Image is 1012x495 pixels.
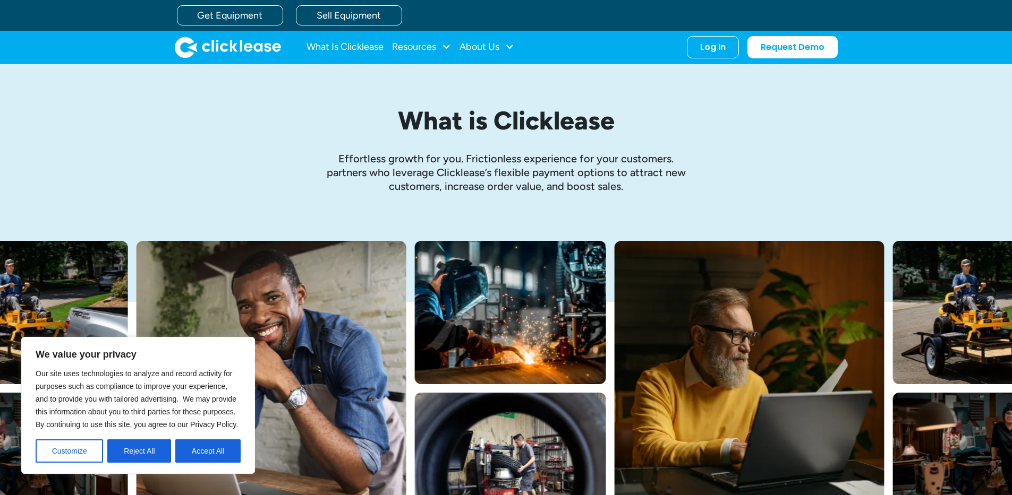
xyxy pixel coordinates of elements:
div: Resources [392,37,451,58]
p: We value your privacy [36,348,241,361]
span: Our site uses technologies to analyze and record activity for purposes such as compliance to impr... [36,369,238,429]
img: A welder in a large mask working on a large pipe [415,241,606,384]
a: Request Demo [747,36,838,58]
button: Accept All [175,439,241,463]
a: What Is Clicklease [307,37,384,58]
img: Clicklease logo [175,37,281,58]
p: Effortless growth ﻿for you. Frictionless experience for your customers. partners who leverage Cli... [320,152,692,193]
h1: What is Clicklease [257,107,756,135]
button: Reject All [107,439,171,463]
div: Log In [700,42,726,53]
div: We value your privacy [21,337,255,474]
a: Get Equipment [177,5,283,25]
button: Customize [36,439,103,463]
a: Sell Equipment [296,5,402,25]
a: home [175,37,281,58]
div: About Us [460,37,514,58]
